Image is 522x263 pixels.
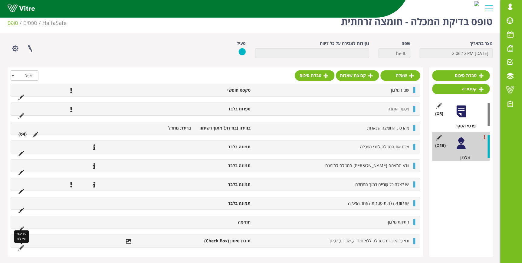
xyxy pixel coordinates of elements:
span: 151 [42,19,67,26]
a: קטגוריה [432,84,490,94]
div: מלגזן [437,155,490,161]
img: c0dca6a0-d8b6-4077-9502-601a54a2ea4a.jpg [474,1,479,6]
span: וודא התאמה [PERSON_NAME] המכולה להזמנה [325,163,409,168]
span: מהו סוג החומצה שנארזת [367,125,409,131]
li: תמונה בלבד [194,144,254,150]
img: yes [238,48,246,56]
li: בחירה (בודדת) מתוך רשימה [194,125,254,131]
span: צלם את המכולה לפני המכלה [360,144,409,150]
li: טופס [8,19,23,27]
li: תמונה בלבד [194,163,254,169]
label: פעיל [237,40,246,46]
a: טבלת סיכום [432,70,490,81]
li: טקסט חופשי [194,87,254,93]
span: מספר הזמנה [388,106,409,112]
span: שם המלגזן [391,87,409,93]
a: טבלת סיכום [295,70,334,81]
label: שפה [402,40,410,46]
div: עריכת שאלה [14,230,29,242]
label: נוצר בתאריך [470,40,493,46]
a: שאלה [380,70,420,81]
li: (4 ) [15,131,30,137]
li: תיבת סימון (Check Box) [194,238,254,244]
li: חתימה [194,219,254,225]
label: נקודות לצבירה על כל דיווח [320,40,369,46]
span: (5 ) [435,111,443,117]
li: תמונה בלבד [194,181,254,187]
span: יש לוודא דלתות סגורות לאחר המכלה [348,200,409,206]
span: (10 ) [435,143,446,149]
span: ודא כי הקוביות במכולה ללא חלודה, שברים, לכלוך [329,238,409,244]
a: טפסים [23,19,37,26]
span: יש לצלם כל קובייה בתוך המכולה [355,181,409,187]
div: פרטי הסקר [437,123,490,129]
span: חתימת מלגזן [388,219,409,225]
h1: טופס בדיקת המכלה - חומצה זרחתית [341,7,493,33]
a: קבוצת שאלות [336,70,379,81]
li: ספרות בלבד [194,106,254,112]
li: תמונה בלבד [194,200,254,206]
li: ברירת מחדל [134,125,194,131]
